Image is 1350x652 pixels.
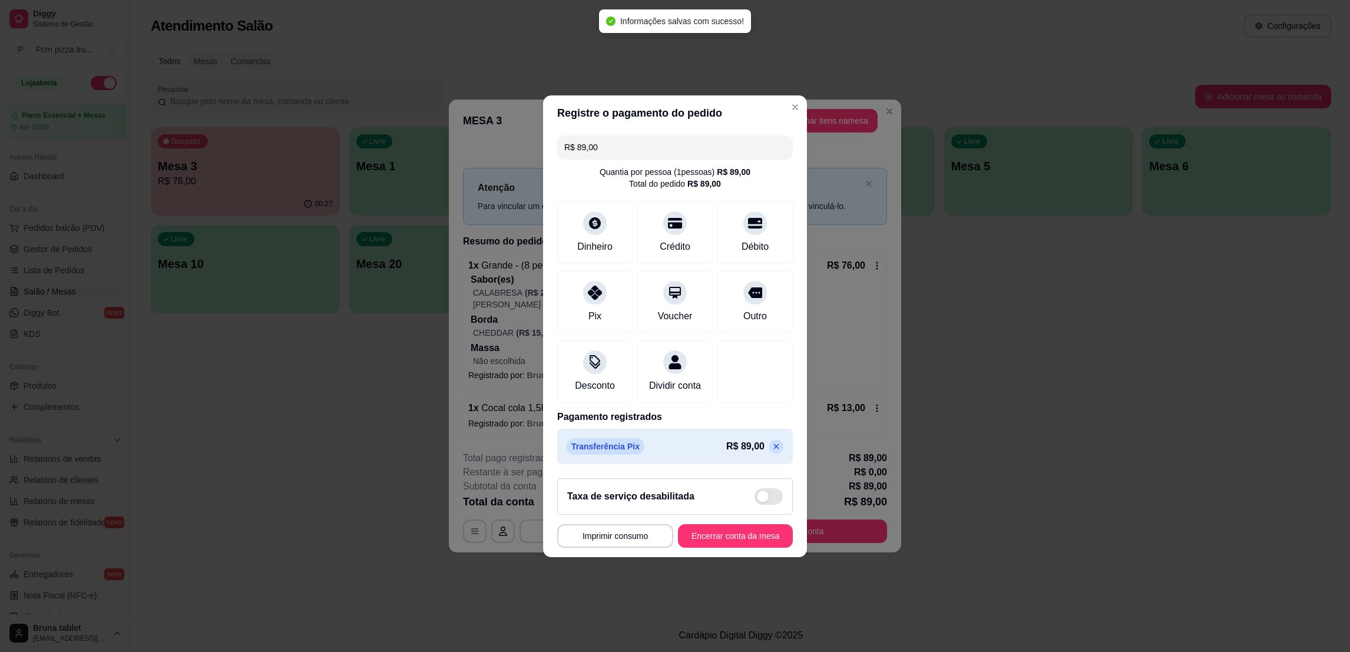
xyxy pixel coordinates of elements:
[717,166,750,178] div: R$ 89,00
[743,309,767,323] div: Outro
[567,489,694,504] h2: Taxa de serviço desabilitada
[567,438,644,455] p: Transferência Pix
[564,135,786,159] input: Ex.: hambúrguer de cordeiro
[600,166,750,178] div: Quantia por pessoa ( 1 pessoas)
[557,524,673,548] button: Imprimir consumo
[620,16,744,26] span: Informações salvas com sucesso!
[660,240,690,254] div: Crédito
[577,240,613,254] div: Dinheiro
[606,16,616,26] span: check-circle
[543,95,807,131] header: Registre o pagamento do pedido
[678,524,793,548] button: Encerrar conta da mesa
[557,410,793,424] p: Pagamento registrados
[786,98,805,117] button: Close
[726,439,765,454] p: R$ 89,00
[629,178,721,190] div: Total do pedido
[649,379,701,393] div: Dividir conta
[575,379,615,393] div: Desconto
[742,240,769,254] div: Débito
[687,178,721,190] div: R$ 89,00
[658,309,693,323] div: Voucher
[588,309,601,323] div: Pix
